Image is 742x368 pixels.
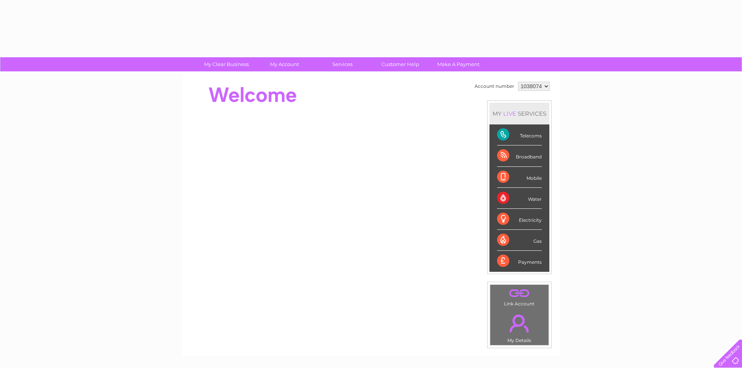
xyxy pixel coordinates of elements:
a: . [492,287,547,300]
td: My Details [490,308,549,345]
div: Payments [497,251,542,271]
a: Customer Help [369,57,432,71]
a: Services [311,57,374,71]
div: Telecoms [497,124,542,145]
td: Link Account [490,284,549,308]
div: Mobile [497,167,542,188]
div: MY SERVICES [489,103,549,124]
div: Gas [497,230,542,251]
div: Broadband [497,145,542,166]
a: . [492,310,547,337]
div: Electricity [497,209,542,230]
div: Water [497,188,542,209]
td: Account number [473,80,516,93]
a: Make A Payment [427,57,490,71]
a: My Account [253,57,316,71]
a: My Clear Business [195,57,258,71]
div: LIVE [502,110,518,117]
